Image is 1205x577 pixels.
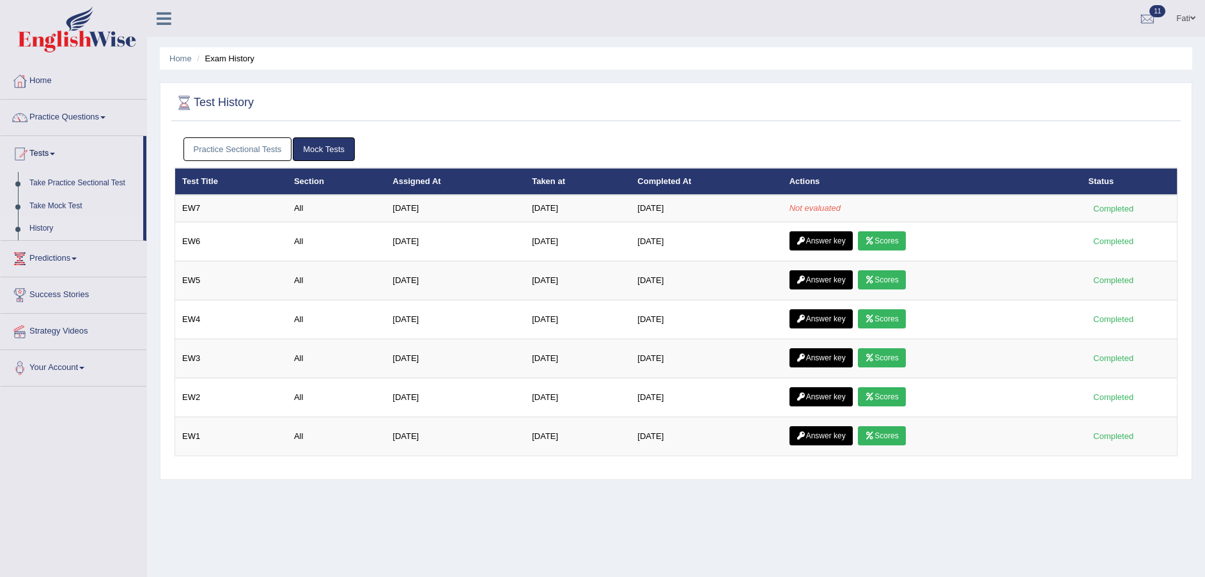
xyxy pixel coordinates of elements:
a: Scores [858,309,905,328]
td: [DATE] [525,222,630,261]
div: Completed [1089,351,1139,365]
td: All [287,195,385,222]
td: EW6 [175,222,287,261]
td: EW4 [175,300,287,339]
a: Answer key [789,309,853,328]
td: [DATE] [385,222,525,261]
td: [DATE] [630,339,782,378]
td: [DATE] [525,339,630,378]
a: Take Mock Test [24,195,143,218]
th: Section [287,168,385,195]
td: All [287,378,385,417]
div: Completed [1089,273,1139,287]
a: Answer key [789,426,853,445]
td: [DATE] [385,339,525,378]
td: [DATE] [525,378,630,417]
td: All [287,339,385,378]
a: Scores [858,426,905,445]
div: Completed [1089,429,1139,443]
td: [DATE] [525,261,630,300]
a: Answer key [789,348,853,367]
a: Scores [858,387,905,406]
th: Status [1082,168,1178,195]
td: [DATE] [525,195,630,222]
td: [DATE] [525,417,630,456]
td: EW2 [175,378,287,417]
td: [DATE] [630,222,782,261]
a: Scores [858,231,905,250]
td: [DATE] [385,300,525,339]
a: Home [1,63,146,95]
h2: Test History [175,93,254,112]
th: Taken at [525,168,630,195]
a: Take Practice Sectional Test [24,172,143,195]
th: Completed At [630,168,782,195]
a: Your Account [1,350,146,382]
a: Success Stories [1,277,146,309]
a: Practice Questions [1,100,146,132]
td: [DATE] [385,378,525,417]
a: Predictions [1,241,146,273]
a: Answer key [789,387,853,406]
a: Scores [858,348,905,367]
td: [DATE] [385,195,525,222]
td: All [287,261,385,300]
th: Test Title [175,168,287,195]
a: Answer key [789,270,853,289]
th: Actions [782,168,1082,195]
td: EW7 [175,195,287,222]
div: Completed [1089,312,1139,326]
a: Tests [1,136,143,168]
a: Answer key [789,231,853,250]
div: Completed [1089,202,1139,215]
a: Practice Sectional Tests [183,137,292,161]
em: Not evaluated [789,203,841,213]
td: All [287,222,385,261]
a: Home [169,54,192,63]
a: Strategy Videos [1,314,146,346]
td: EW3 [175,339,287,378]
td: EW5 [175,261,287,300]
td: EW1 [175,417,287,456]
a: Scores [858,270,905,289]
td: [DATE] [630,300,782,339]
td: [DATE] [385,261,525,300]
td: [DATE] [630,195,782,222]
a: Mock Tests [293,137,355,161]
td: [DATE] [630,378,782,417]
td: All [287,300,385,339]
li: Exam History [194,52,254,65]
td: [DATE] [630,417,782,456]
td: [DATE] [630,261,782,300]
span: 11 [1149,5,1165,17]
div: Completed [1089,390,1139,404]
th: Assigned At [385,168,525,195]
td: All [287,417,385,456]
td: [DATE] [385,417,525,456]
td: [DATE] [525,300,630,339]
a: History [24,217,143,240]
div: Completed [1089,235,1139,248]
